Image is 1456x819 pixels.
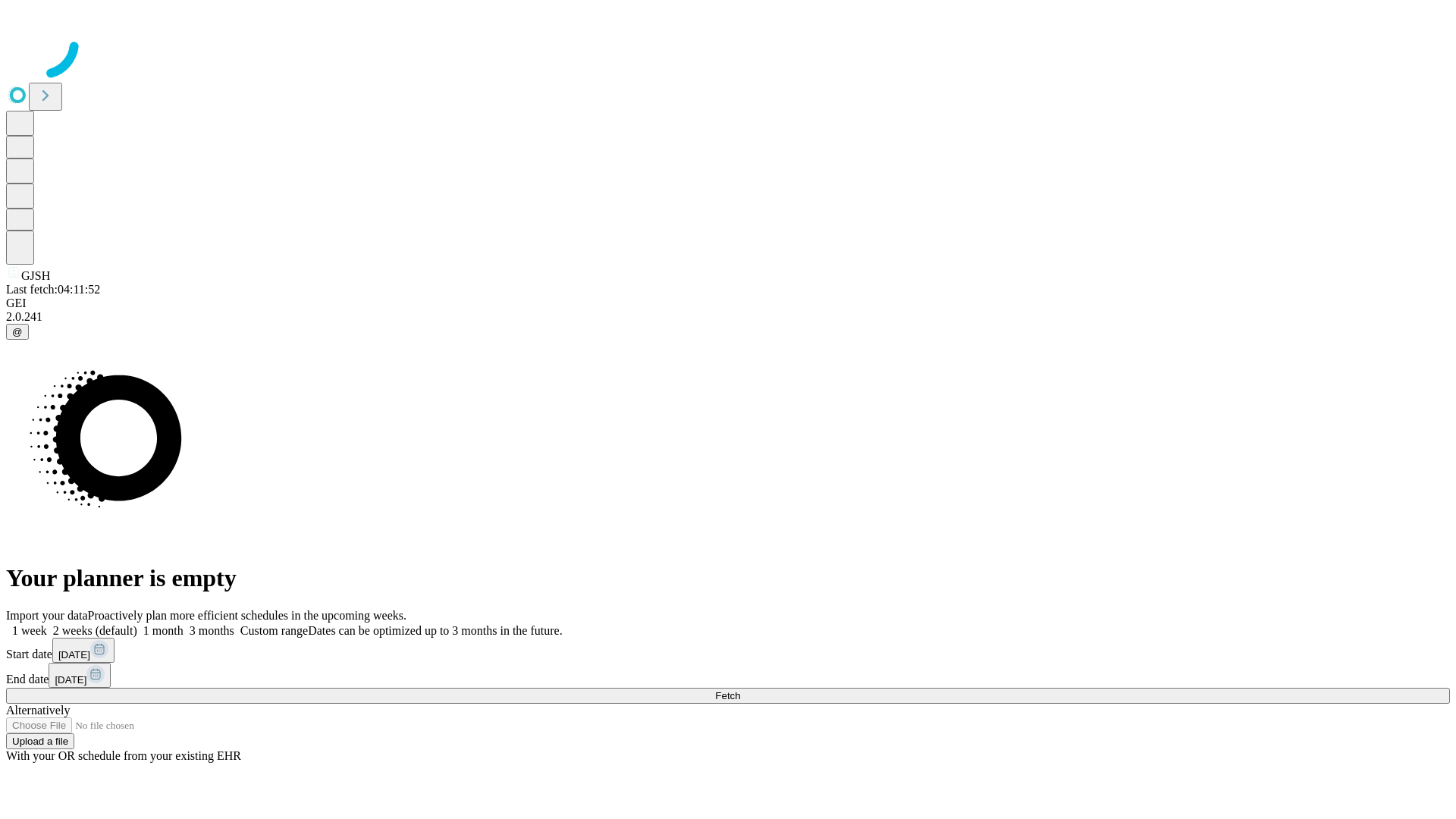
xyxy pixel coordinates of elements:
[6,297,1450,310] div: GEI
[52,638,115,663] button: [DATE]
[6,663,1450,688] div: End date
[6,749,241,762] span: With your OR schedule from your existing EHR
[12,624,47,637] span: 1 week
[6,704,70,717] span: Alternatively
[6,310,1450,324] div: 2.0.241
[190,624,234,637] span: 3 months
[308,624,562,637] span: Dates can be optimized up to 3 months in the future.
[6,324,29,340] button: @
[143,624,184,637] span: 1 month
[6,283,100,296] span: Last fetch: 04:11:52
[6,564,1450,592] h1: Your planner is empty
[6,688,1450,704] button: Fetch
[55,674,86,686] span: [DATE]
[6,638,1450,663] div: Start date
[715,690,740,701] span: Fetch
[12,326,23,337] span: @
[58,649,90,661] span: [DATE]
[53,624,137,637] span: 2 weeks (default)
[88,609,406,622] span: Proactively plan more efficient schedules in the upcoming weeks.
[240,624,308,637] span: Custom range
[6,733,74,749] button: Upload a file
[49,663,111,688] button: [DATE]
[6,609,88,622] span: Import your data
[21,269,50,282] span: GJSH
